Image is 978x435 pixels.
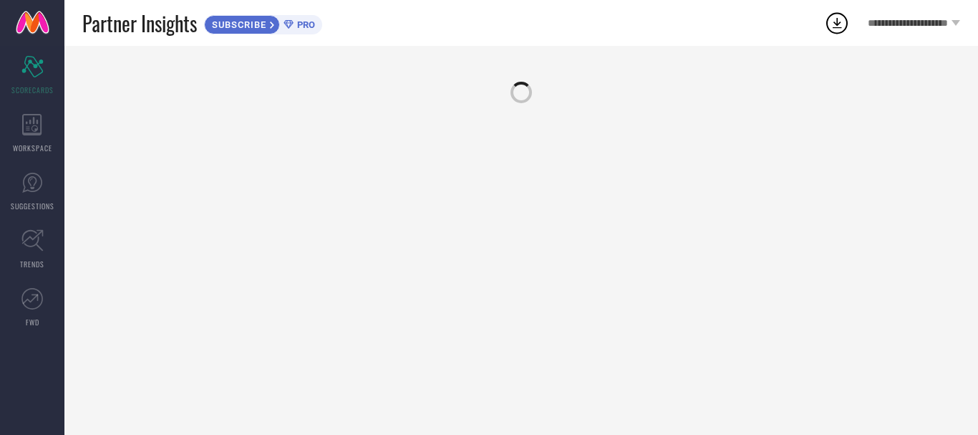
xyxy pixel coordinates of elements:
[13,143,52,153] span: WORKSPACE
[26,317,39,328] span: FWD
[294,19,315,30] span: PRO
[11,85,54,95] span: SCORECARDS
[824,10,850,36] div: Open download list
[20,259,44,269] span: TRENDS
[204,11,322,34] a: SUBSCRIBEPRO
[11,201,54,211] span: SUGGESTIONS
[205,19,270,30] span: SUBSCRIBE
[82,9,197,38] span: Partner Insights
